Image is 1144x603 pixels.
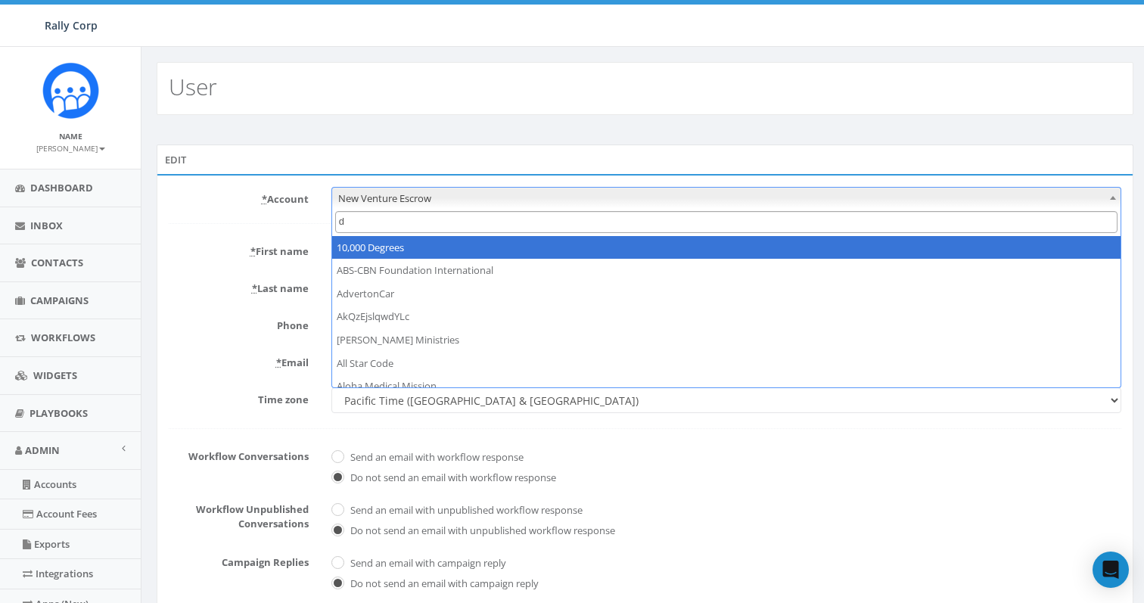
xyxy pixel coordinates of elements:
label: First name [157,239,320,259]
label: Campaign Replies [157,550,320,570]
label: Do not send an email with workflow response [347,471,556,486]
span: Rally Corp [45,18,98,33]
abbr: required [276,356,281,369]
span: Dashboard [30,181,93,194]
small: Name [59,131,82,141]
label: Send an email with unpublished workflow response [347,503,583,518]
label: Time zone [157,387,320,407]
span: Playbooks [30,406,88,420]
span: Widgets [33,368,77,382]
abbr: required [250,244,256,258]
div: Edit [157,145,1133,175]
span: New Venture Escrow [332,188,1121,209]
abbr: required [252,281,257,295]
label: Do not send an email with unpublished workflow response [347,524,615,539]
a: [PERSON_NAME] [36,141,105,154]
span: Admin [25,443,60,457]
label: Do not send an email with campaign reply [347,577,539,592]
span: New Venture Escrow [331,187,1121,208]
label: Last name [157,276,320,296]
span: Inbox [30,219,63,232]
abbr: required [262,192,267,206]
small: [PERSON_NAME] [36,143,105,154]
label: Workflow Conversations [157,444,320,464]
label: Workflow Unpublished Conversations [157,497,320,530]
label: Send an email with campaign reply [347,556,506,571]
label: Email [157,350,320,370]
h2: User [169,74,217,99]
label: Account [157,187,320,207]
label: Phone [157,313,320,333]
label: Send an email with workflow response [347,450,524,465]
li: All Star Code [332,352,1121,375]
li: 10,000 Degrees [332,236,1121,260]
span: Contacts [31,256,83,269]
li: ABS-CBN Foundation International [332,259,1121,282]
li: [PERSON_NAME] Ministries [332,328,1121,352]
li: AkQzEjslqwdYLc [332,305,1121,328]
span: Workflows [31,331,95,344]
img: Icon_1.png [42,62,99,119]
div: Open Intercom Messenger [1093,552,1129,588]
li: AdvertonCar [332,282,1121,306]
input: Search [335,211,1118,233]
span: Campaigns [30,294,89,307]
li: Aloha Medical Mission [332,375,1121,398]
